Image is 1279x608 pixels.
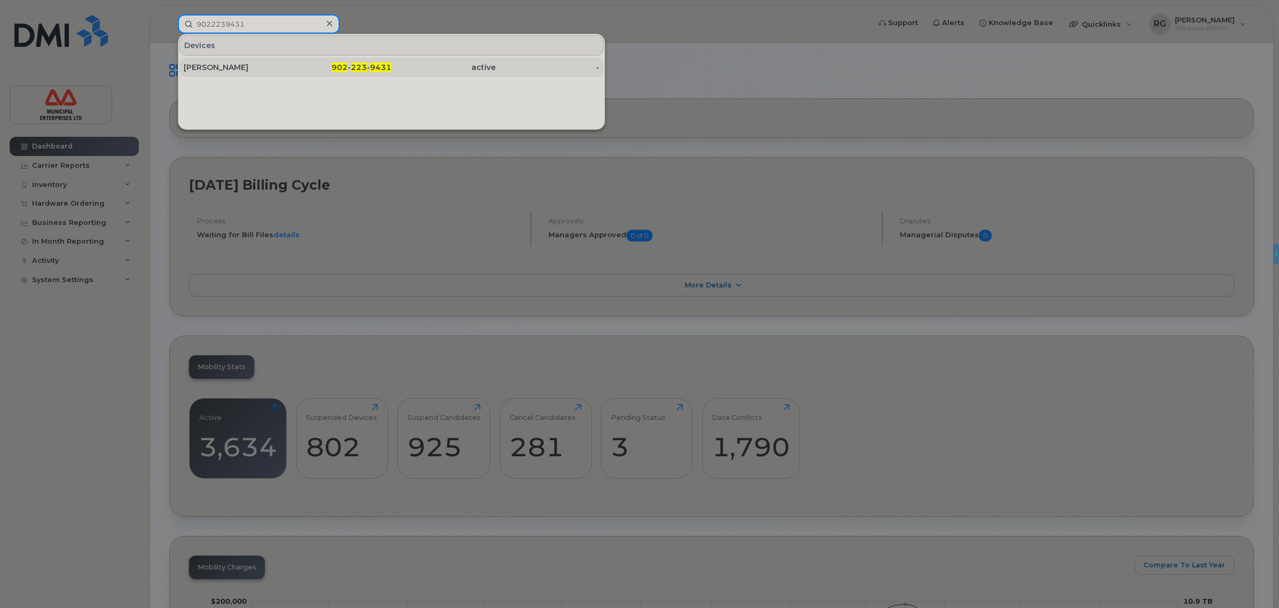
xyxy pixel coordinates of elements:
[332,63,348,72] span: 902
[184,62,288,73] div: [PERSON_NAME]
[288,62,392,73] div: - -
[179,35,603,56] div: Devices
[370,63,391,72] span: 9431
[179,58,603,77] a: [PERSON_NAME]902-223-9431active-
[496,62,600,73] div: -
[351,63,367,72] span: 223
[391,62,496,73] div: active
